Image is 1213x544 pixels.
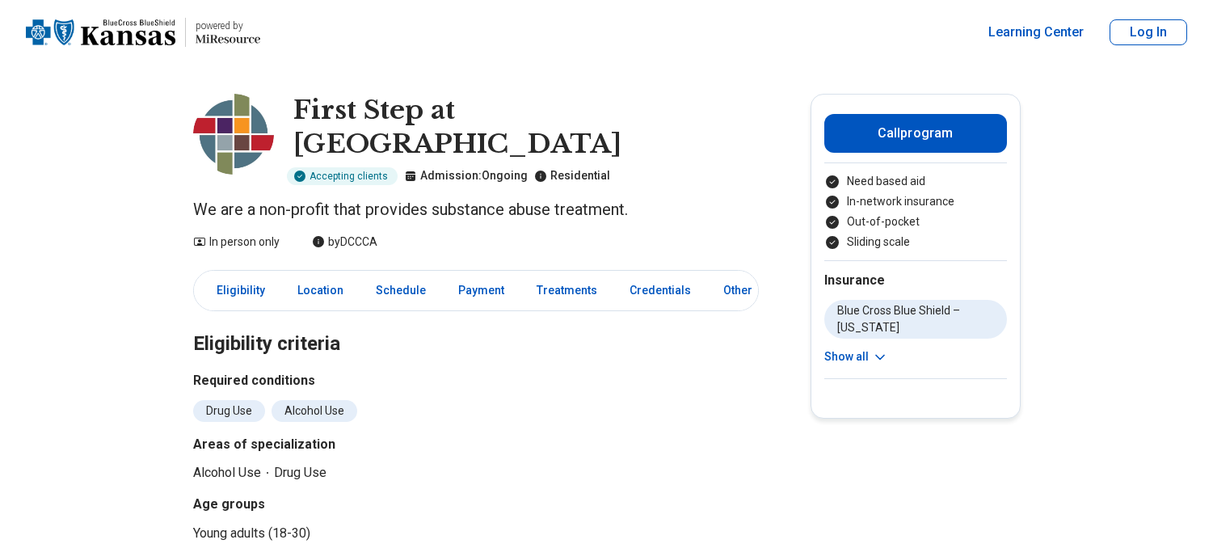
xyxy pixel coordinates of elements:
a: Home page [26,6,260,58]
li: Blue Cross Blue Shield – [US_STATE] [824,300,1007,339]
button: Callprogram [824,114,1007,153]
a: Treatments [527,274,607,307]
h3: Required conditions [193,371,759,390]
button: Log In [1110,19,1187,45]
a: Learning Center [988,23,1084,42]
div: Accepting clients [287,167,398,185]
h2: Eligibility criteria [193,292,759,358]
ul: Payment options [824,173,1007,251]
div: In person only [193,234,280,251]
div: by DCCCA [312,234,377,251]
a: Credentials [620,274,701,307]
li: Sliding scale [824,234,1007,251]
button: Show all [824,348,888,365]
li: Drug Use [193,400,265,422]
a: Eligibility [197,274,275,307]
li: Young adults (18-30) [193,524,759,543]
li: In-network insurance [824,193,1007,210]
li: Drug Use [274,464,326,482]
li: Out-of-pocket [824,213,1007,230]
li: Alcohol Use [193,464,274,482]
h2: Insurance [824,271,1007,290]
p: Residential [534,167,610,184]
a: Location [288,274,353,307]
p: powered by [196,19,260,32]
li: Alcohol Use [272,400,357,422]
li: Need based aid [824,173,1007,190]
h3: Age groups [193,495,759,514]
h1: First Step at [GEOGRAPHIC_DATA] [293,94,759,161]
p: We are a non-profit that provides substance abuse treatment. [193,198,759,221]
a: Other [714,274,772,307]
a: Payment [449,274,514,307]
a: Schedule [366,274,436,307]
h3: Areas of specialization [193,435,759,454]
p: Admission: Ongoing [404,167,528,184]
